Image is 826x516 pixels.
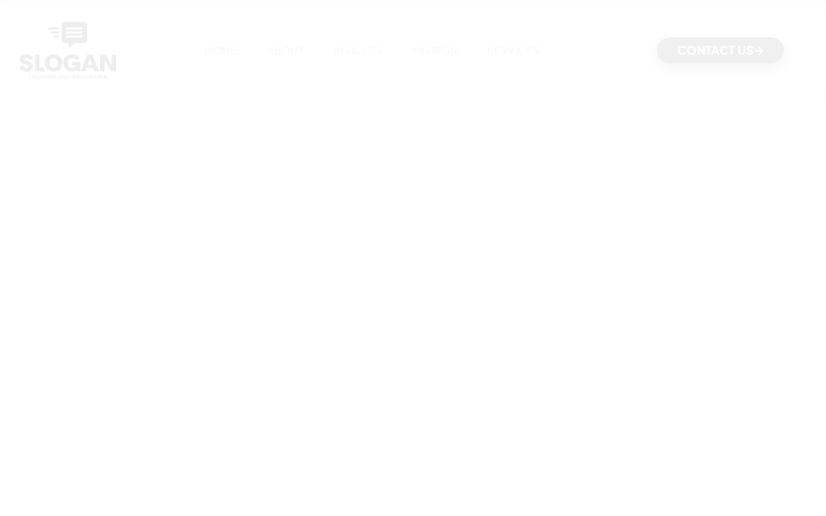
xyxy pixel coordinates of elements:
[205,43,237,57] a: HOME
[657,37,784,63] a: CONTACT US
[334,43,383,57] a: INSIGHTS
[267,43,304,57] a: ABOUT
[754,46,763,55] span: 
[487,43,539,57] a: SERVICES
[413,43,458,57] a: MISSION
[16,19,119,82] a: home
